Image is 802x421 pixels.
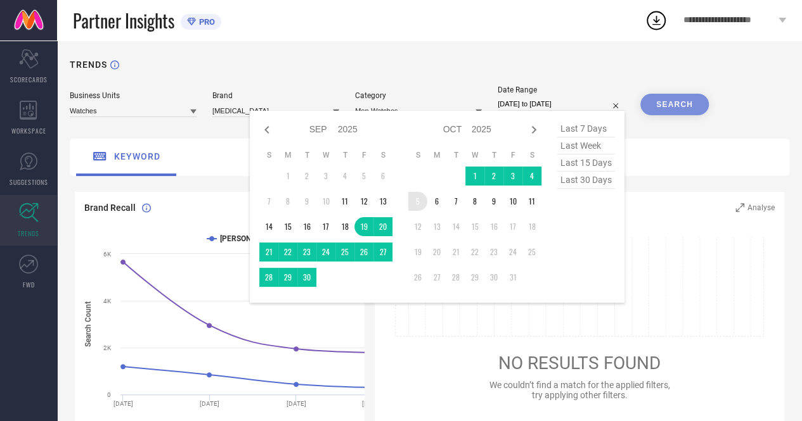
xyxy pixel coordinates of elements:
[503,268,522,287] td: Fri Oct 31 2025
[10,75,48,84] span: SCORECARDS
[465,268,484,287] td: Wed Oct 29 2025
[70,91,197,100] div: Business Units
[373,217,392,236] td: Sat Sep 20 2025
[103,298,112,305] text: 4K
[278,268,297,287] td: Mon Sep 29 2025
[408,192,427,211] td: Sun Oct 05 2025
[498,97,624,111] input: Select date range
[522,150,541,160] th: Saturday
[747,203,775,212] span: Analyse
[278,167,297,185] td: Mon Sep 01 2025
[259,268,278,287] td: Sun Sep 28 2025
[484,217,503,236] td: Thu Oct 16 2025
[408,268,427,287] td: Sun Oct 26 2025
[355,91,482,100] div: Category
[278,217,297,236] td: Mon Sep 15 2025
[316,242,335,261] td: Wed Sep 24 2025
[220,234,337,243] text: [PERSON_NAME] [PERSON_NAME]
[107,391,111,398] text: 0
[259,192,278,211] td: Sun Sep 07 2025
[446,192,465,211] td: Tue Oct 07 2025
[278,192,297,211] td: Mon Sep 08 2025
[498,85,624,94] div: Date Range
[465,150,484,160] th: Wednesday
[503,192,522,211] td: Fri Oct 10 2025
[484,242,503,261] td: Thu Oct 23 2025
[259,217,278,236] td: Sun Sep 14 2025
[259,242,278,261] td: Sun Sep 21 2025
[70,60,107,70] h1: TRENDS
[427,242,446,261] td: Mon Oct 20 2025
[427,268,446,287] td: Mon Oct 27 2025
[557,172,615,189] span: last 30 days
[287,400,306,407] text: [DATE]
[335,150,354,160] th: Thursday
[297,268,316,287] td: Tue Sep 30 2025
[297,167,316,185] td: Tue Sep 02 2025
[113,400,133,407] text: [DATE]
[73,8,174,34] span: Partner Insights
[103,344,112,351] text: 2K
[354,242,373,261] td: Fri Sep 26 2025
[446,217,465,236] td: Tue Oct 14 2025
[10,177,48,187] span: SUGGESTIONS
[465,217,484,236] td: Wed Oct 15 2025
[316,192,335,211] td: Wed Sep 10 2025
[18,229,39,238] span: TRENDS
[489,380,669,400] span: We couldn’t find a match for the applied filters, try applying other filters.
[503,167,522,185] td: Fri Oct 03 2025
[114,151,160,161] span: keyword
[446,268,465,287] td: Tue Oct 28 2025
[446,150,465,160] th: Tuesday
[278,150,297,160] th: Monday
[484,192,503,211] td: Thu Oct 09 2025
[557,137,615,154] span: last week
[526,122,541,137] div: Next month
[373,167,392,185] td: Sat Sep 06 2025
[427,217,446,236] td: Mon Oct 13 2025
[427,150,446,160] th: Monday
[316,217,335,236] td: Wed Sep 17 2025
[354,167,373,185] td: Fri Sep 05 2025
[503,242,522,261] td: Fri Oct 24 2025
[259,150,278,160] th: Sunday
[354,150,373,160] th: Friday
[335,242,354,261] td: Thu Sep 25 2025
[522,242,541,261] td: Sat Oct 25 2025
[503,217,522,236] td: Fri Oct 17 2025
[522,167,541,185] td: Sat Oct 04 2025
[735,203,744,212] svg: Zoom
[408,242,427,261] td: Sun Oct 19 2025
[465,167,484,185] td: Wed Oct 01 2025
[297,192,316,211] td: Tue Sep 09 2025
[335,167,354,185] td: Thu Sep 04 2025
[354,217,373,236] td: Fri Sep 19 2025
[557,120,615,137] span: last 7 days
[196,17,215,27] span: PRO
[408,217,427,236] td: Sun Oct 12 2025
[200,400,219,407] text: [DATE]
[259,122,275,137] div: Previous month
[297,217,316,236] td: Tue Sep 16 2025
[484,150,503,160] th: Thursday
[212,91,339,100] div: Brand
[278,242,297,261] td: Mon Sep 22 2025
[316,150,335,160] th: Wednesday
[103,251,112,258] text: 6K
[297,242,316,261] td: Tue Sep 23 2025
[465,242,484,261] td: Wed Oct 22 2025
[11,126,46,135] span: WORKSPACE
[84,301,93,347] tspan: Search Count
[557,154,615,172] span: last 15 days
[297,150,316,160] th: Tuesday
[335,217,354,236] td: Thu Sep 18 2025
[373,242,392,261] td: Sat Sep 27 2025
[522,192,541,211] td: Sat Oct 11 2025
[484,167,503,185] td: Thu Oct 02 2025
[408,150,427,160] th: Sunday
[446,242,465,261] td: Tue Oct 21 2025
[84,203,136,213] span: Brand Recall
[645,9,668,32] div: Open download list
[373,192,392,211] td: Sat Sep 13 2025
[465,192,484,211] td: Wed Oct 08 2025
